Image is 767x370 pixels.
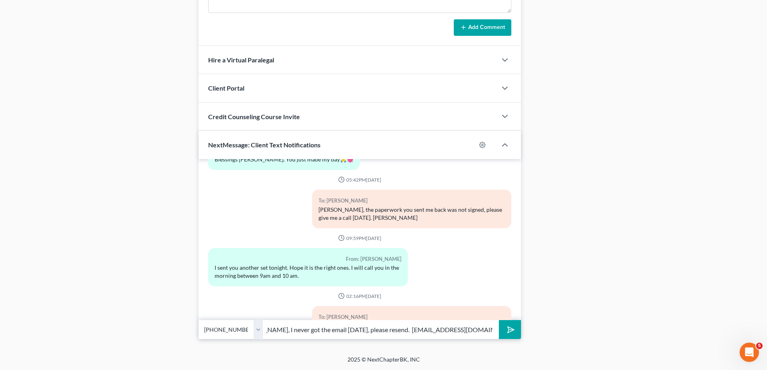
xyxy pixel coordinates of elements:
[318,312,505,322] div: To: [PERSON_NAME]
[318,206,505,222] div: [PERSON_NAME], the paperwork you sent me back was not signed, please give me a call [DATE]. [PERS...
[263,320,499,339] input: Say something...
[208,141,320,149] span: NextMessage: Client Text Notifications
[208,235,511,242] div: 09:59PM[DATE]
[208,293,511,300] div: 02:16PM[DATE]
[318,196,505,205] div: To: [PERSON_NAME]
[454,19,511,36] button: Add Comment
[756,343,763,349] span: 5
[215,254,401,264] div: From: [PERSON_NAME]
[208,113,300,120] span: Credit Counseling Course Invite
[154,356,613,370] div: 2025 © NextChapterBK, INC
[208,56,274,64] span: Hire a Virtual Paralegal
[208,176,511,183] div: 05:42PM[DATE]
[208,84,244,92] span: Client Portal
[740,343,759,362] iframe: Intercom live chat
[215,264,401,280] div: I sent you another set tonight. Hope it is the right ones. I will call you in the morning between...
[215,155,354,163] div: Blessings [PERSON_NAME]. You just made my day🙏💓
